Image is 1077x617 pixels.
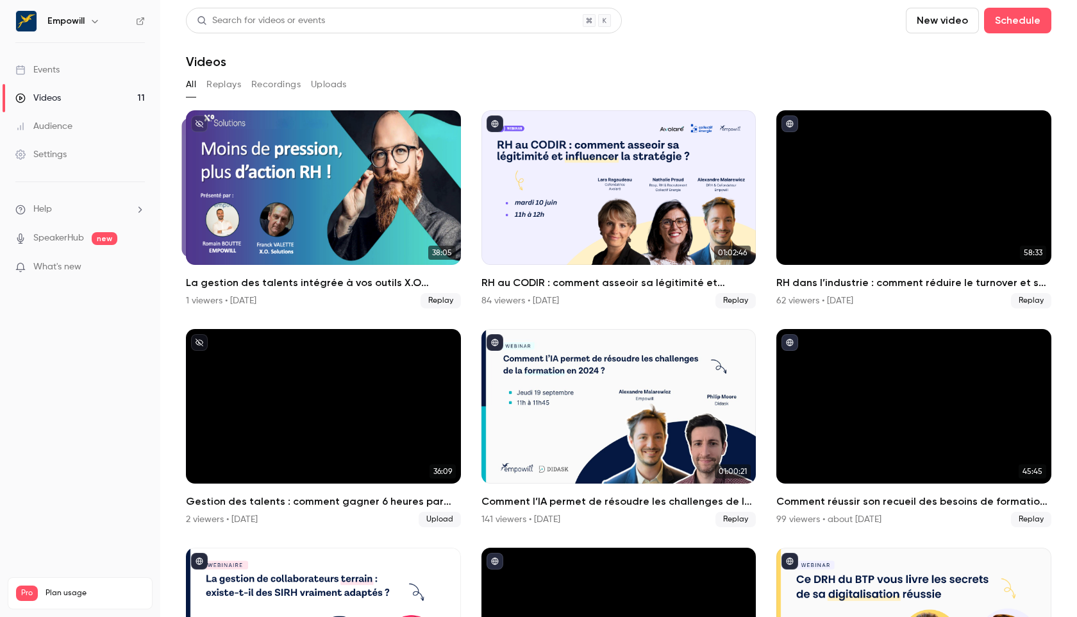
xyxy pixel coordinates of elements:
[15,148,67,161] div: Settings
[16,11,37,31] img: Empowill
[906,8,979,33] button: New video
[186,329,461,527] li: Gestion des talents : comment gagner 6 heures par semaine avec Empowill ?
[776,110,1051,308] li: RH dans l’industrie : comment réduire le turnover et ses coûts cachés ?
[15,63,60,76] div: Events
[781,334,798,351] button: published
[1020,246,1046,260] span: 58:33
[33,260,81,274] span: What's new
[15,92,61,105] div: Videos
[481,294,559,307] div: 84 viewers • [DATE]
[251,74,301,95] button: Recordings
[186,513,258,526] div: 2 viewers • [DATE]
[984,8,1051,33] button: Schedule
[15,203,145,216] li: help-dropdown-opener
[92,232,117,245] span: new
[776,110,1051,308] a: 58:33RH dans l’industrie : comment réduire le turnover et ses [PERSON_NAME] cachés ?62 viewers • ...
[311,74,347,95] button: Uploads
[1011,512,1051,527] span: Replay
[421,293,461,308] span: Replay
[1011,293,1051,308] span: Replay
[419,512,461,527] span: Upload
[781,115,798,132] button: published
[16,586,38,601] span: Pro
[186,110,461,308] a: 38:0538:05La gestion des talents intégrée à vos outils X.O Solutions1 viewers • [DATE]Replay
[714,246,751,260] span: 01:02:46
[47,15,85,28] h6: Empowill
[186,74,196,95] button: All
[481,513,560,526] div: 141 viewers • [DATE]
[197,14,325,28] div: Search for videos or events
[186,110,461,308] li: La gestion des talents intégrée à vos outils X.O Solutions
[186,329,461,527] a: 36:09Gestion des talents : comment gagner 6 heures par semaine avec [PERSON_NAME] ?2 viewers • [D...
[206,74,241,95] button: Replays
[481,110,756,308] li: RH au CODIR : comment asseoir sa légitimité et influencer la stratégie ?
[781,553,798,570] button: published
[1019,464,1046,478] span: 45:45
[481,494,756,509] h2: Comment l’IA permet de résoudre les challenges de la formation en 2024 ?
[715,293,756,308] span: Replay
[186,294,256,307] div: 1 viewers • [DATE]
[186,8,1051,609] section: Videos
[481,275,756,291] h2: RH au CODIR : comment asseoir sa légitimité et influencer la stratégie ?
[715,464,751,478] span: 01:00:21
[487,115,503,132] button: published
[487,334,503,351] button: published
[33,203,52,216] span: Help
[191,334,208,351] button: unpublished
[186,54,226,69] h1: Videos
[481,329,756,527] a: 01:00:21Comment l’IA permet de résoudre les challenges de la formation en 2024 ?141 viewers • [DA...
[776,294,853,307] div: 62 viewers • [DATE]
[191,115,208,132] button: unpublished
[776,513,881,526] div: 99 viewers • about [DATE]
[430,464,456,478] span: 36:09
[186,494,461,509] h2: Gestion des talents : comment gagner 6 heures par semaine avec [PERSON_NAME] ?
[428,246,456,260] span: 38:05
[776,329,1051,527] a: 45:45Comment réussir son recueil des besoins de formation ? Enjeux, méthode et bonnes pratiques99...
[33,232,84,245] a: SpeakerHub
[776,329,1051,527] li: Comment réussir son recueil des besoins de formation ? Enjeux, méthode et bonnes pratiques
[15,120,72,133] div: Audience
[776,275,1051,291] h2: RH dans l’industrie : comment réduire le turnover et ses [PERSON_NAME] cachés ?
[776,494,1051,509] h2: Comment réussir son recueil des besoins de formation ? Enjeux, méthode et bonnes pratiques
[481,329,756,527] li: Comment l’IA permet de résoudre les challenges de la formation en 2024 ?
[46,588,144,598] span: Plan usage
[715,512,756,527] span: Replay
[487,553,503,570] button: published
[191,553,208,570] button: published
[481,110,756,308] a: 01:02:46RH au CODIR : comment asseoir sa légitimité et influencer la stratégie ?84 viewers • [DAT...
[186,275,461,291] h2: La gestion des talents intégrée à vos outils X.O Solutions
[129,262,145,273] iframe: Noticeable Trigger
